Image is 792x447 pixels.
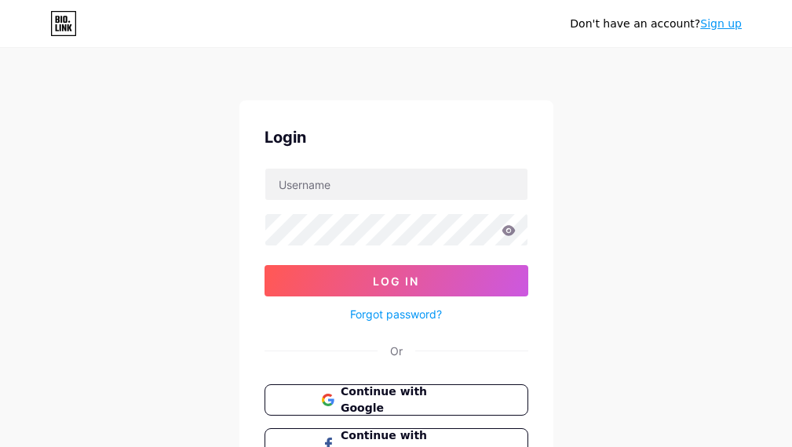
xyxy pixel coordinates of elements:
button: Continue with Google [265,384,528,416]
span: Log In [373,274,419,288]
button: Log In [265,265,528,296]
span: Continue with Google [341,383,470,416]
div: Don't have an account? [570,16,742,32]
a: Sign up [700,17,742,30]
input: Username [265,169,527,200]
div: Or [390,343,403,359]
div: Login [265,125,528,149]
a: Forgot password? [350,306,442,322]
